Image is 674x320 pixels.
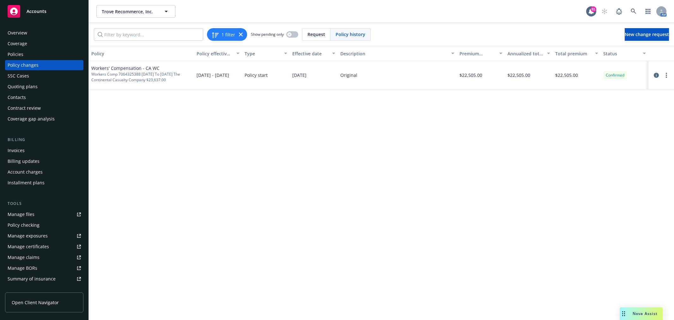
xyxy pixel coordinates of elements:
[5,263,83,273] a: Manage BORs
[603,50,639,57] div: Status
[5,49,83,59] a: Policies
[625,28,669,41] a: New change request
[507,72,530,78] span: $22,505.00
[8,92,26,102] div: Contacts
[245,72,268,78] span: Policy start
[653,71,660,79] a: circleInformation
[8,263,37,273] div: Manage BORs
[242,46,290,61] button: Type
[8,231,48,241] div: Manage exposures
[222,31,235,38] span: 1 filter
[5,242,83,252] a: Manage certificates
[5,200,83,207] div: Tools
[553,46,600,61] button: Total premium
[5,285,83,295] a: Policy AI ingestions
[620,307,628,320] div: Drag to move
[8,252,39,262] div: Manage claims
[8,71,29,81] div: SSC Cases
[5,82,83,92] a: Quoting plans
[606,72,624,78] span: Confirmed
[340,50,448,57] div: Description
[633,311,658,316] span: Nova Assist
[601,46,648,61] button: Status
[8,103,41,113] div: Contract review
[507,50,543,57] div: Annualized total premium change
[627,5,640,18] a: Search
[5,178,83,188] a: Installment plans
[598,5,611,18] a: Start snowing
[8,274,56,284] div: Summary of insurance
[5,60,83,70] a: Policy changes
[12,299,59,306] span: Open Client Navigator
[5,145,83,156] a: Invoices
[5,156,83,166] a: Billing updates
[102,8,156,15] span: Trove Recommerce, Inc.
[8,60,39,70] div: Policy changes
[459,50,495,57] div: Premium change
[94,28,203,41] input: Filter by keyword...
[27,9,46,14] span: Accounts
[8,82,38,92] div: Quoting plans
[197,72,229,78] span: [DATE] - [DATE]
[8,167,43,177] div: Account charges
[340,72,357,78] div: Original
[8,28,27,38] div: Overview
[91,50,191,57] div: Policy
[459,72,482,78] span: $22,505.00
[338,46,457,61] button: Description
[8,209,34,219] div: Manage files
[5,3,83,20] a: Accounts
[292,72,307,78] span: [DATE]
[8,39,27,49] div: Coverage
[91,71,191,83] span: Workers Comp 7064325388 [DATE] To [DATE] The Continental Casualty Company $23,637.00
[5,92,83,102] a: Contacts
[336,31,365,38] span: Policy history
[5,114,83,124] a: Coverage gap analysis
[8,220,39,230] div: Policy checking
[457,46,505,61] button: Premium change
[8,114,55,124] div: Coverage gap analysis
[8,242,49,252] div: Manage certificates
[292,50,328,57] div: Effective date
[96,5,175,18] button: Trove Recommerce, Inc.
[5,71,83,81] a: SSC Cases
[91,65,191,71] span: Workers' Compensation - CA WC
[555,50,591,57] div: Total premium
[5,252,83,262] a: Manage claims
[5,274,83,284] a: Summary of insurance
[8,285,48,295] div: Policy AI ingestions
[620,307,663,320] button: Nova Assist
[245,50,280,57] div: Type
[5,231,83,241] a: Manage exposures
[505,46,553,61] button: Annualized total premium change
[555,72,578,78] span: $22,505.00
[8,145,25,156] div: Invoices
[8,178,45,188] div: Installment plans
[8,49,23,59] div: Policies
[591,6,596,12] div: 81
[89,46,194,61] button: Policy
[290,46,337,61] button: Effective date
[613,5,625,18] a: Report a Bug
[194,46,242,61] button: Policy effective dates
[642,5,654,18] a: Switch app
[663,71,670,79] a: more
[5,220,83,230] a: Policy checking
[307,31,325,38] span: Request
[625,31,669,37] span: New change request
[5,39,83,49] a: Coverage
[5,209,83,219] a: Manage files
[251,32,284,37] span: Show pending only
[5,103,83,113] a: Contract review
[5,28,83,38] a: Overview
[197,50,232,57] div: Policy effective dates
[5,167,83,177] a: Account charges
[8,156,39,166] div: Billing updates
[5,137,83,143] div: Billing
